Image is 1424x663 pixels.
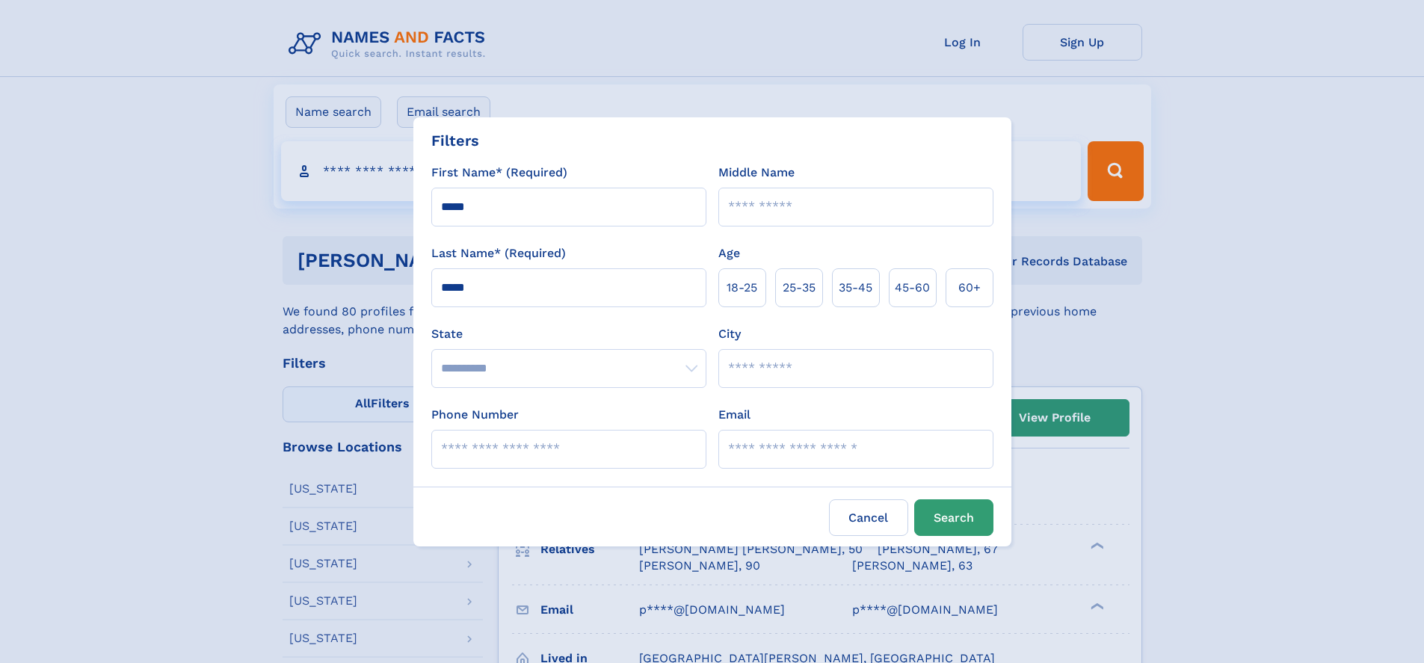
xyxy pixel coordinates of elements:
span: 35‑45 [839,279,872,297]
label: Cancel [829,499,908,536]
span: 45‑60 [895,279,930,297]
div: Filters [431,129,479,152]
span: 18‑25 [727,279,757,297]
label: Age [718,244,740,262]
label: Phone Number [431,406,519,424]
label: Middle Name [718,164,795,182]
label: City [718,325,741,343]
label: State [431,325,706,343]
button: Search [914,499,993,536]
span: 25‑35 [783,279,816,297]
label: First Name* (Required) [431,164,567,182]
label: Last Name* (Required) [431,244,566,262]
label: Email [718,406,750,424]
span: 60+ [958,279,981,297]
